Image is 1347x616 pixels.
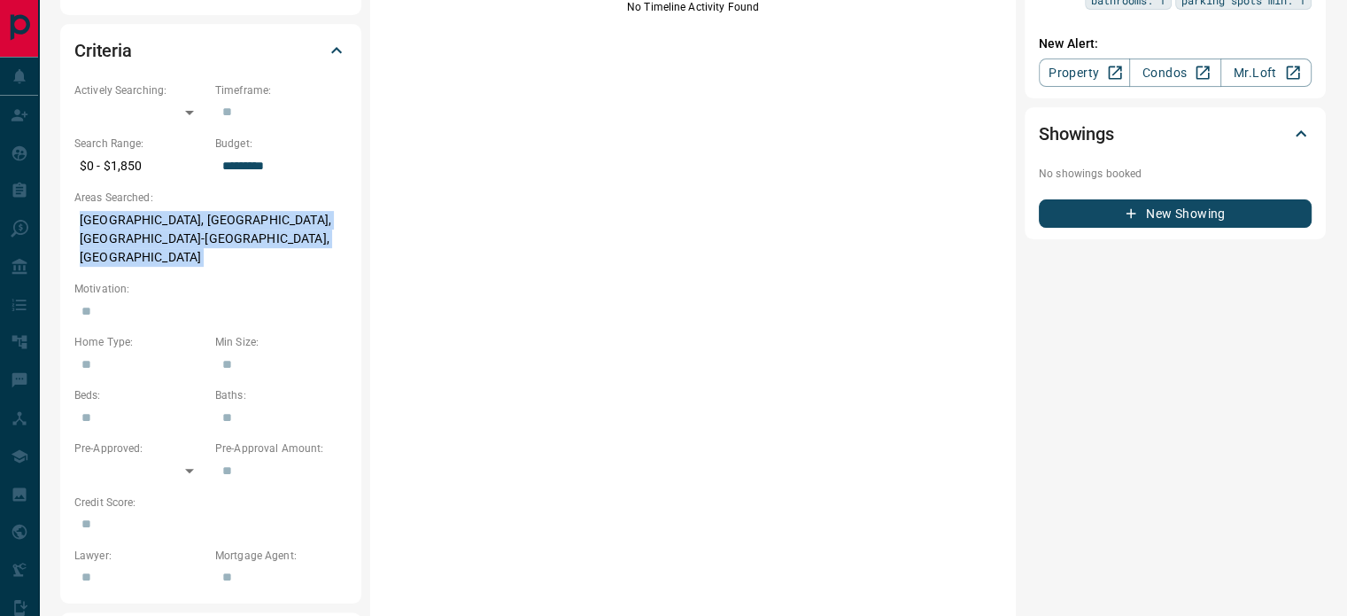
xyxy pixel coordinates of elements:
h2: Criteria [74,36,132,65]
p: Search Range: [74,136,206,152]
a: Mr.Loft [1220,58,1312,87]
p: No showings booked [1039,166,1312,182]
div: Criteria [74,29,347,72]
div: Showings [1039,113,1312,155]
a: Property [1039,58,1130,87]
p: Min Size: [215,334,347,350]
p: Baths: [215,387,347,403]
p: Budget: [215,136,347,152]
p: Mortgage Agent: [215,548,347,564]
p: Motivation: [74,281,347,297]
p: Timeframe: [215,82,347,98]
p: Home Type: [74,334,206,350]
p: Beds: [74,387,206,403]
p: Areas Searched: [74,190,347,206]
p: Lawyer: [74,548,206,564]
p: Pre-Approved: [74,441,206,456]
p: New Alert: [1039,35,1312,53]
button: New Showing [1039,199,1312,228]
p: Credit Score: [74,495,347,511]
p: Actively Searching: [74,82,206,98]
a: Condos [1129,58,1220,87]
p: $0 - $1,850 [74,152,206,181]
h2: Showings [1039,120,1114,148]
p: Pre-Approval Amount: [215,441,347,456]
p: [GEOGRAPHIC_DATA], [GEOGRAPHIC_DATA], [GEOGRAPHIC_DATA]-[GEOGRAPHIC_DATA], [GEOGRAPHIC_DATA] [74,206,347,272]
